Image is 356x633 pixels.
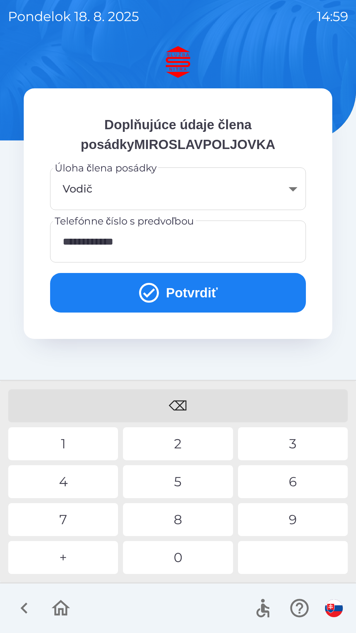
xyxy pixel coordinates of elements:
img: sk flag [325,599,343,617]
button: Potvrdiť [50,273,306,313]
p: Doplňujúce údaje člena posádkyMIROSLAVPOLJOVKA [50,115,306,154]
label: Úloha člena posádky [55,161,157,175]
p: 14:59 [317,7,348,26]
label: Telefónne číslo s predvoľbou [55,214,194,228]
p: pondelok 18. 8. 2025 [8,7,139,26]
img: Logo [24,46,332,78]
div: Vodič [58,175,298,202]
